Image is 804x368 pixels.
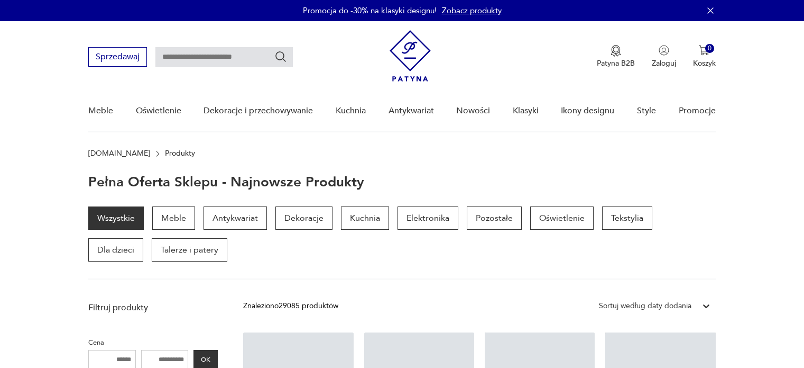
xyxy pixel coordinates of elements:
a: Style [637,91,656,131]
img: Patyna - sklep z meblami i dekoracjami vintage [390,30,431,82]
div: Sortuj według daty dodania [599,300,691,312]
button: 0Koszyk [693,45,716,68]
a: Zobacz produkty [442,5,502,16]
a: Oświetlenie [136,91,181,131]
a: Antykwariat [389,91,434,131]
p: Patyna B2B [597,58,635,68]
a: Antykwariat [204,207,267,230]
a: [DOMAIN_NAME] [88,149,150,158]
a: Kuchnia [336,91,366,131]
p: Zaloguj [652,58,676,68]
a: Meble [88,91,113,131]
h1: Pełna oferta sklepu - najnowsze produkty [88,175,364,190]
a: Sprzedawaj [88,54,147,61]
img: Ikona koszyka [699,45,709,56]
a: Ikony designu [561,91,614,131]
p: Cena [88,337,218,348]
a: Dla dzieci [88,238,143,262]
img: Ikona medalu [611,45,621,57]
a: Oświetlenie [530,207,594,230]
div: 0 [705,44,714,53]
img: Ikonka użytkownika [659,45,669,56]
button: Szukaj [274,50,287,63]
a: Promocje [679,91,716,131]
a: Kuchnia [341,207,389,230]
a: Wszystkie [88,207,144,230]
div: Znaleziono 29085 produktów [243,300,338,312]
p: Koszyk [693,58,716,68]
a: Ikona medaluPatyna B2B [597,45,635,68]
a: Talerze i patery [152,238,227,262]
p: Filtruj produkty [88,302,218,313]
a: Tekstylia [602,207,652,230]
a: Klasyki [513,91,539,131]
a: Dekoracje [275,207,332,230]
a: Meble [152,207,195,230]
button: Zaloguj [652,45,676,68]
a: Nowości [456,91,490,131]
button: Sprzedawaj [88,47,147,67]
a: Dekoracje i przechowywanie [204,91,313,131]
p: Promocja do -30% na klasyki designu! [303,5,437,16]
a: Pozostałe [467,207,522,230]
a: Elektronika [398,207,458,230]
button: Patyna B2B [597,45,635,68]
p: Produkty [165,149,195,158]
